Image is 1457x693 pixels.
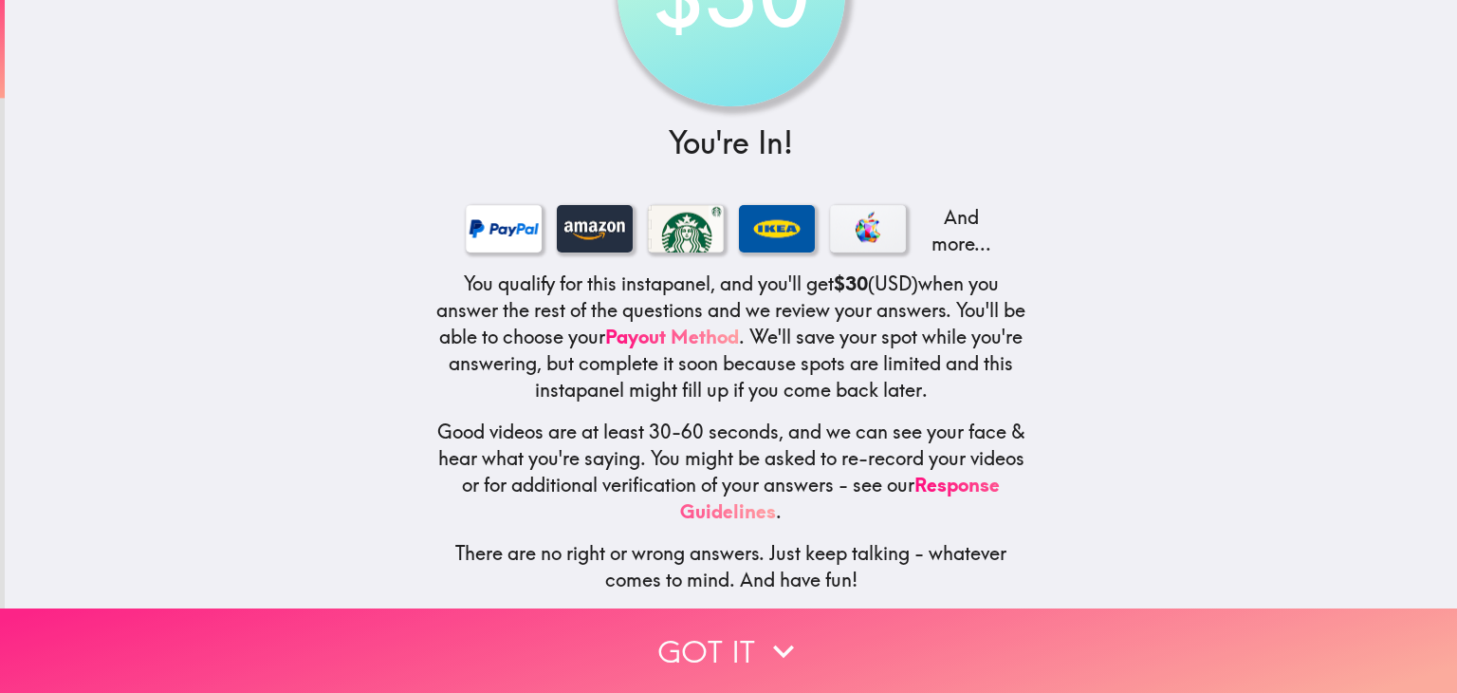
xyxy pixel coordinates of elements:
[921,204,997,257] p: And more...
[680,473,1000,523] a: Response Guidelines
[435,419,1027,525] h5: Good videos are at least 30-60 seconds, and we can see your face & hear what you're saying. You m...
[435,122,1027,164] h3: You're In!
[834,272,868,295] b: $30
[435,540,1027,593] h5: There are no right or wrong answers. Just keep talking - whatever comes to mind. And have fun!
[435,271,1027,403] h5: You qualify for this instapanel, and you'll get (USD) when you answer the rest of the questions a...
[605,325,739,348] a: Payout Method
